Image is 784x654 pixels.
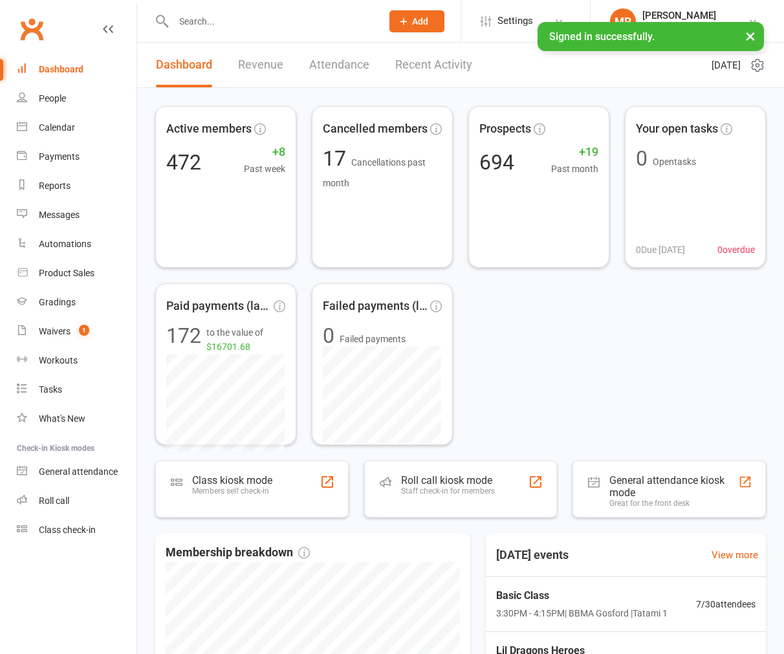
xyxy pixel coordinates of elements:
span: Paid payments (last 7d) [166,297,271,316]
span: Active members [166,120,252,138]
div: Product Sales [39,268,94,278]
a: Reports [17,171,136,201]
div: Class check-in [39,525,96,535]
div: MP [610,8,636,34]
a: Gradings [17,288,136,317]
a: Dashboard [156,43,212,87]
span: Past month [551,162,598,176]
span: Your open tasks [636,120,718,138]
div: [PERSON_NAME] [642,10,731,21]
a: General attendance kiosk mode [17,457,136,486]
div: 694 [479,152,514,173]
div: People [39,93,66,104]
a: People [17,84,136,113]
a: Automations [17,230,136,259]
div: 472 [166,152,201,173]
a: Revenue [238,43,283,87]
div: Gradings [39,297,76,307]
a: Messages [17,201,136,230]
span: 0 overdue [717,243,755,257]
span: Membership breakdown [166,543,310,562]
div: Calendar [39,122,75,133]
span: to the value of [206,325,285,354]
span: Failed payments [340,332,406,346]
span: Signed in successfully. [549,30,655,43]
a: What's New [17,404,136,433]
span: Open tasks [653,157,696,167]
a: Roll call [17,486,136,516]
span: 7 / 30 attendees [696,597,756,611]
div: What's New [39,413,85,424]
div: Payments [39,151,80,162]
span: Basic Class [496,587,668,604]
a: Tasks [17,375,136,404]
input: Search... [169,12,373,30]
span: 17 [323,146,351,171]
div: Workouts [39,355,78,365]
span: +19 [551,143,598,162]
div: Waivers [39,326,71,336]
span: Add [412,16,428,27]
div: Reports [39,180,71,191]
div: General attendance [39,466,118,477]
span: [DATE] [712,58,741,73]
div: Messages [39,210,80,220]
span: 3:30PM - 4:15PM | BBMA Gosford | Tatami 1 [496,606,668,620]
span: Failed payments (last 30d) [323,297,428,316]
div: Tasks [39,384,62,395]
a: Payments [17,142,136,171]
div: General attendance kiosk mode [609,474,738,499]
a: Workouts [17,346,136,375]
span: Prospects [479,120,531,138]
a: Class kiosk mode [17,516,136,545]
a: Product Sales [17,259,136,288]
span: +8 [244,143,285,162]
div: Members self check-in [192,486,272,496]
a: Recent Activity [395,43,472,87]
div: Class kiosk mode [192,474,272,486]
div: Dashboard [39,64,83,74]
span: 1 [79,325,89,336]
div: Roll call kiosk mode [401,474,495,486]
a: Waivers 1 [17,317,136,346]
a: Dashboard [17,55,136,84]
a: Clubworx [16,13,48,45]
span: Cancelled members [323,120,428,138]
span: 0 Due [DATE] [636,243,685,257]
span: Cancellations past month [323,157,426,188]
a: Calendar [17,113,136,142]
span: Past week [244,162,285,176]
div: Roll call [39,496,69,506]
div: 0 [636,148,648,169]
div: Great for the front desk [609,499,738,508]
span: $16701.68 [206,342,250,352]
div: Black Belt Martial Arts [642,21,731,33]
div: Automations [39,239,91,249]
div: 172 [166,325,201,354]
a: Attendance [309,43,369,87]
span: Settings [497,6,533,36]
div: Staff check-in for members [401,486,495,496]
button: Add [389,10,444,32]
div: 0 [323,325,334,346]
a: View more [712,547,758,563]
button: × [739,22,762,50]
h3: [DATE] events [486,543,579,567]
